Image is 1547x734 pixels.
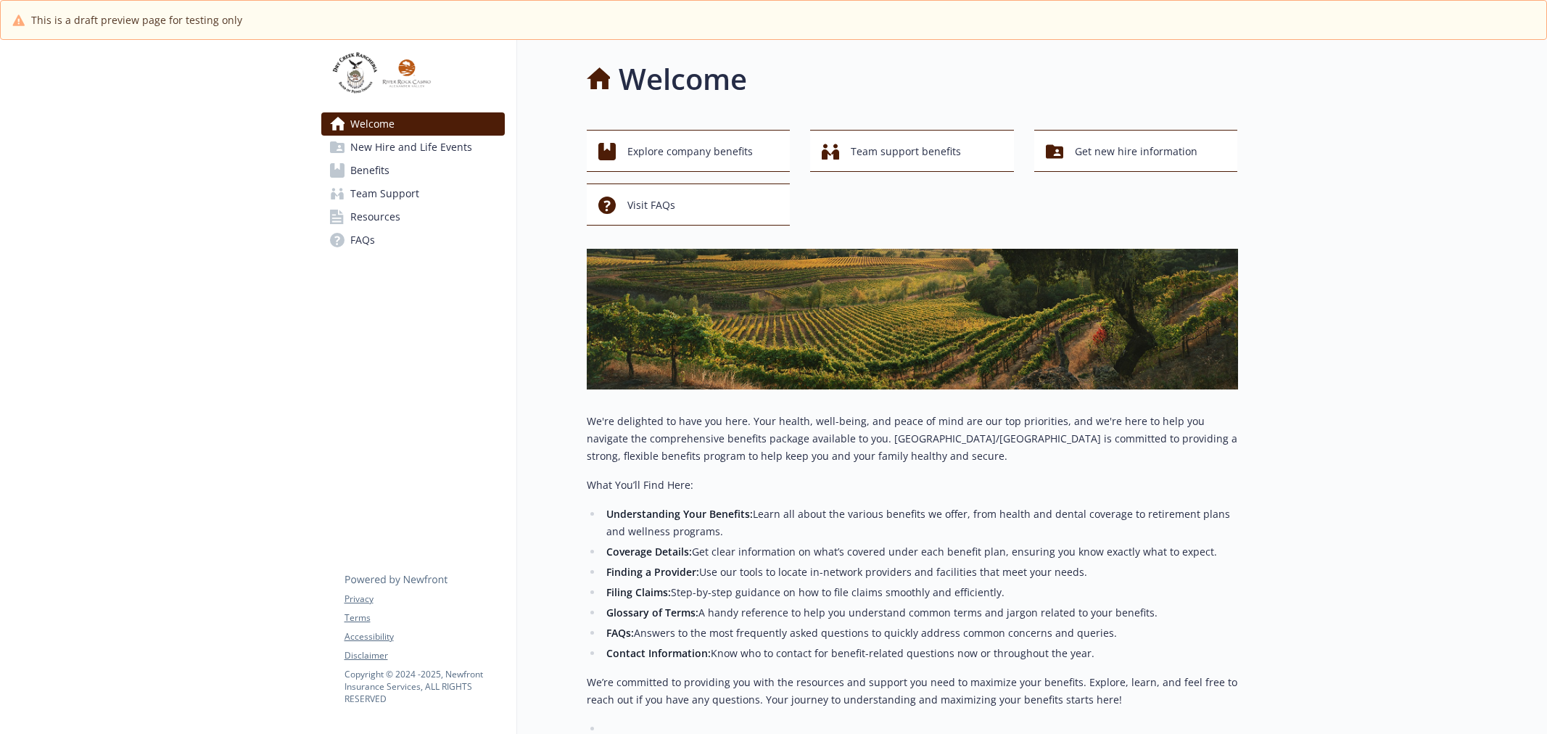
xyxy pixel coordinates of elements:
p: We're delighted to have you here. Your health, well-being, and peace of mind are our top prioriti... [587,413,1238,465]
a: Terms [345,611,504,624]
li: A handy reference to help you understand common terms and jargon related to your benefits. [603,604,1238,622]
a: Welcome [321,112,505,136]
span: Benefits [350,159,389,182]
p: We’re committed to providing you with the resources and support you need to maximize your benefit... [587,674,1238,709]
img: overview page banner [587,249,1238,389]
a: Disclaimer [345,649,504,662]
strong: Contact Information: [606,646,711,660]
h1: Welcome [619,57,747,101]
span: Team Support [350,182,419,205]
a: Accessibility [345,630,504,643]
span: This is a draft preview page for testing only [31,12,242,28]
span: Get new hire information [1075,138,1197,165]
a: Team Support [321,182,505,205]
p: Copyright © 2024 - 2025 , Newfront Insurance Services, ALL RIGHTS RESERVED [345,668,504,705]
a: New Hire and Life Events [321,136,505,159]
button: Visit FAQs [587,183,791,226]
li: Get clear information on what’s covered under each benefit plan, ensuring you know exactly what t... [603,543,1238,561]
li: Know who to contact for benefit-related questions now or throughout the year. [603,645,1238,662]
strong: Finding a Provider: [606,565,699,579]
a: Benefits [321,159,505,182]
button: Get new hire information [1034,130,1238,172]
button: Explore company benefits [587,130,791,172]
strong: Understanding Your Benefits: [606,507,753,521]
p: What You’ll Find Here: [587,477,1238,494]
span: New Hire and Life Events [350,136,472,159]
strong: Coverage Details: [606,545,692,558]
a: Privacy [345,593,504,606]
span: Welcome [350,112,395,136]
a: FAQs [321,228,505,252]
span: Team support benefits [851,138,961,165]
strong: Filing Claims: [606,585,671,599]
span: Explore company benefits [627,138,753,165]
li: Step-by-step guidance on how to file claims smoothly and efficiently. [603,584,1238,601]
li: Learn all about the various benefits we offer, from health and dental coverage to retirement plan... [603,506,1238,540]
li: Use our tools to locate in-network providers and facilities that meet your needs. [603,564,1238,581]
strong: FAQs: [606,626,634,640]
span: Resources [350,205,400,228]
strong: Glossary of Terms: [606,606,698,619]
span: Visit FAQs [627,191,675,219]
button: Team support benefits [810,130,1014,172]
li: Answers to the most frequently asked questions to quickly address common concerns and queries. [603,624,1238,642]
a: Resources [321,205,505,228]
span: FAQs [350,228,375,252]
